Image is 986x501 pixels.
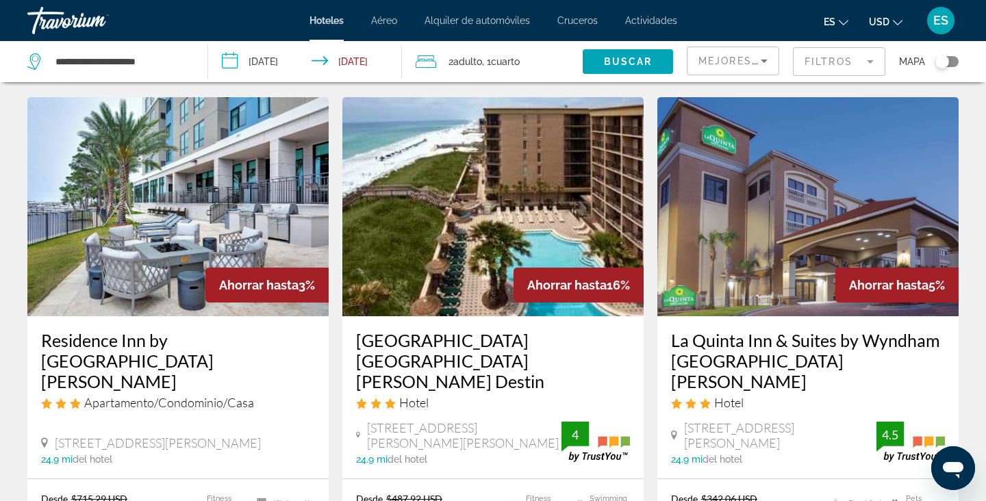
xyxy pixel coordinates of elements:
[205,268,329,303] div: 3%
[309,15,344,26] a: Hoteles
[835,268,959,303] div: 5%
[527,278,607,292] span: Ahorrar hasta
[824,16,835,27] span: es
[73,454,112,465] span: del hotel
[491,56,520,67] span: Cuarto
[41,330,315,391] a: Residence Inn by [GEOGRAPHIC_DATA][PERSON_NAME]
[793,47,885,77] button: Filter
[482,52,520,71] span: , 1
[402,41,583,82] button: Travelers: 2 adults, 0 children
[371,15,397,26] a: Aéreo
[869,12,902,31] button: Change currency
[671,330,945,391] a: La Quinta Inn & Suites by Wyndham [GEOGRAPHIC_DATA][PERSON_NAME]
[208,41,403,82] button: Check-in date: Sep 19, 2025 Check-out date: Sep 22, 2025
[388,454,427,465] span: del hotel
[625,15,677,26] a: Actividades
[583,49,673,74] button: Buscar
[933,14,948,27] span: ES
[356,454,388,465] span: 24.9 mi
[824,12,848,31] button: Change language
[931,446,975,490] iframe: Button to launch messaging window
[899,52,925,71] span: Mapa
[925,55,959,68] button: Toggle map
[869,16,889,27] span: USD
[671,454,703,465] span: 24.9 mi
[849,278,928,292] span: Ahorrar hasta
[219,278,299,292] span: Ahorrar hasta
[657,97,959,316] img: Hotel image
[557,15,598,26] a: Cruceros
[561,426,589,443] div: 4
[84,395,254,410] span: Apartamento/Condominio/Casa
[41,454,73,465] span: 24.9 mi
[876,422,945,462] img: trustyou-badge.svg
[448,52,482,71] span: 2
[876,426,904,443] div: 4.5
[671,395,945,410] div: 3 star Hotel
[356,395,630,410] div: 3 star Hotel
[698,55,835,66] span: Mejores descuentos
[703,454,742,465] span: del hotel
[367,420,561,450] span: [STREET_ADDRESS][PERSON_NAME][PERSON_NAME]
[425,15,530,26] a: Alquiler de automóviles
[342,97,644,316] img: Hotel image
[604,56,653,67] span: Buscar
[698,53,768,69] mat-select: Sort by
[453,56,482,67] span: Adulto
[356,330,630,391] a: [GEOGRAPHIC_DATA] [GEOGRAPHIC_DATA][PERSON_NAME] Destin
[514,268,644,303] div: 16%
[41,395,315,410] div: 3 star Apartment
[55,435,261,450] span: [STREET_ADDRESS][PERSON_NAME]
[399,395,429,410] span: Hotel
[923,6,959,35] button: User Menu
[684,420,876,450] span: [STREET_ADDRESS][PERSON_NAME]
[27,97,329,316] img: Hotel image
[714,395,744,410] span: Hotel
[27,3,164,38] a: Travorium
[561,422,630,462] img: trustyou-badge.svg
